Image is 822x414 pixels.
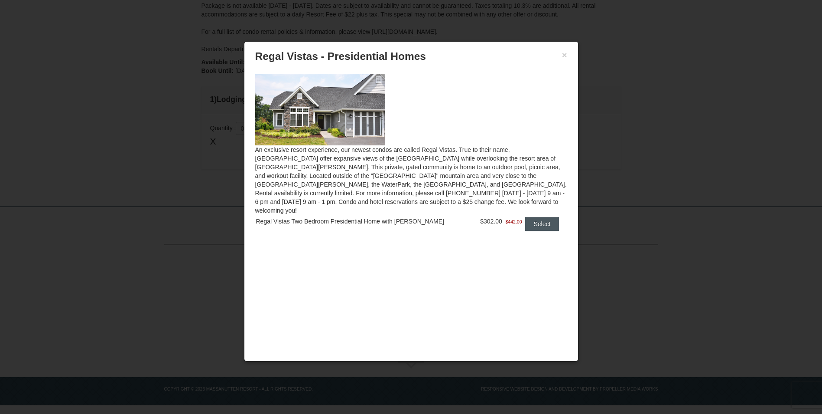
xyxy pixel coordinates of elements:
[249,67,574,248] div: An exclusive resort experience, our newest condos are called Regal Vistas. True to their name, [G...
[525,217,559,231] button: Select
[255,50,426,62] span: Regal Vistas - Presidential Homes
[506,217,522,226] span: $442.00
[562,51,567,59] button: ×
[480,218,502,225] span: $302.00
[255,74,385,145] img: 19218991-1-902409a9.jpg
[256,217,472,226] div: Regal Vistas Two Bedroom Presidential Home with [PERSON_NAME]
